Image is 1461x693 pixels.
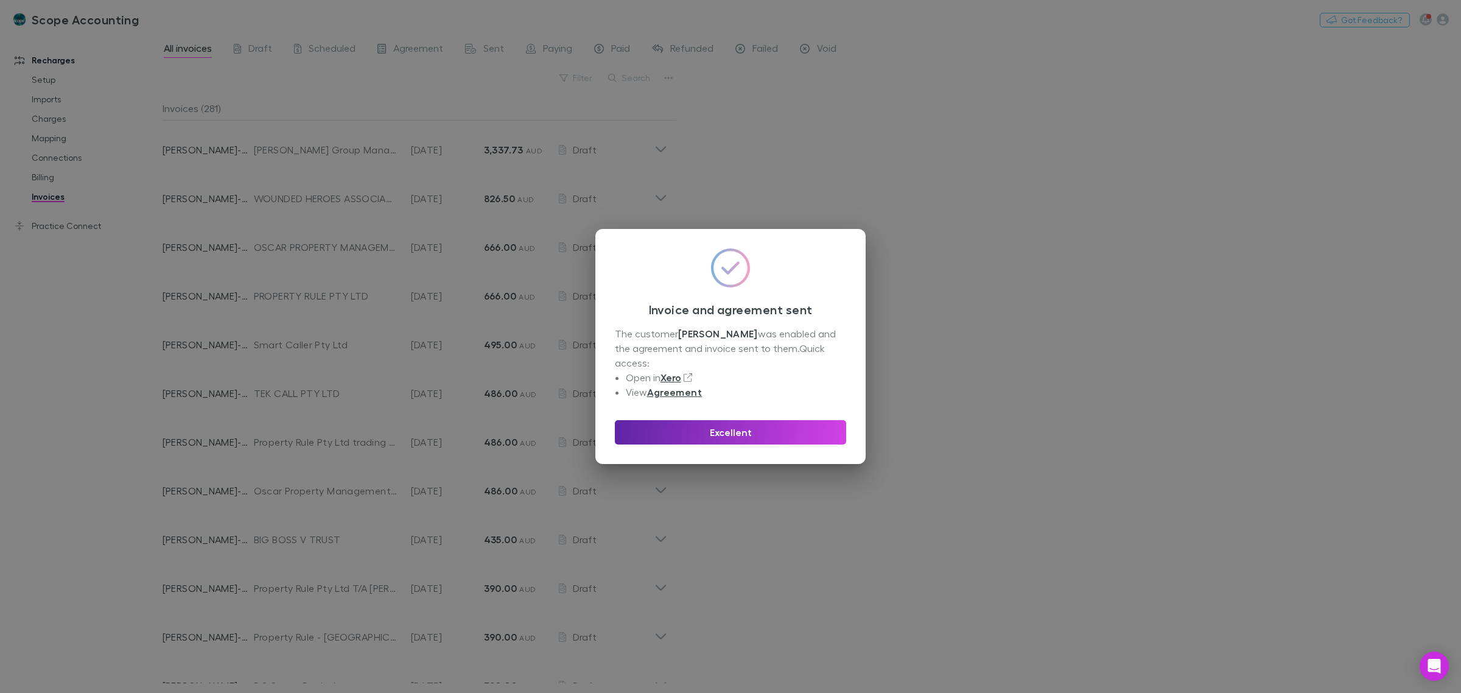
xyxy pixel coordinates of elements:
[626,385,846,399] li: View
[711,248,750,287] img: GradientCheckmarkIcon.svg
[626,370,846,385] li: Open in
[615,302,846,317] h3: Invoice and agreement sent
[615,420,846,445] button: Excellent
[647,386,702,398] a: Agreement
[678,328,758,340] strong: [PERSON_NAME]
[1420,652,1449,681] div: Open Intercom Messenger
[615,326,846,399] div: The customer was enabled and the agreement and invoice sent to them. Quick access:
[660,371,681,384] a: Xero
